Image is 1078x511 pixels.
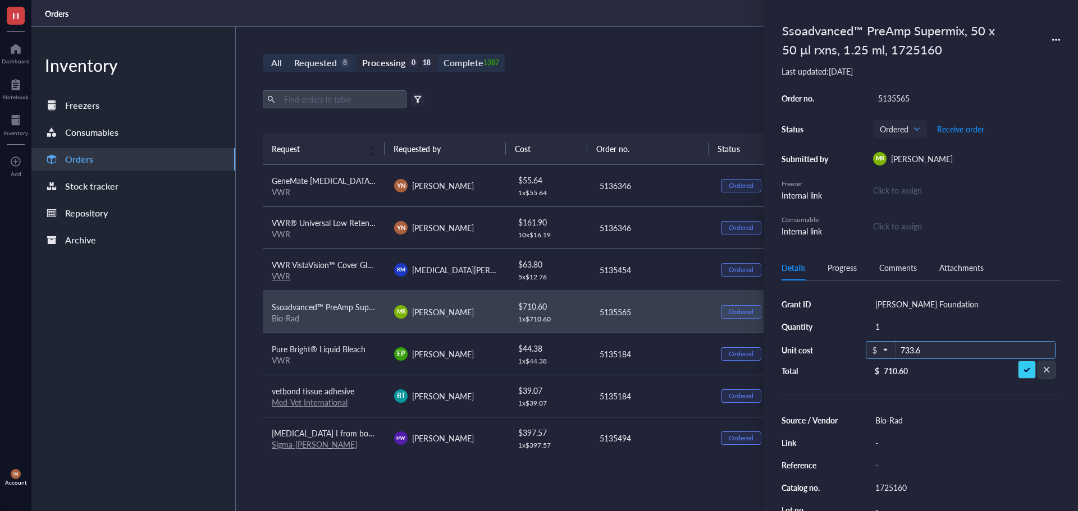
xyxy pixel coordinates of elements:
[709,133,789,164] th: Status
[600,390,703,402] div: 5135184
[272,270,290,282] a: VWR
[870,480,1060,495] div: 1725160
[590,206,712,248] td: 5136346
[65,232,96,248] div: Archive
[782,225,832,237] div: Internal link
[444,55,483,71] div: Complete
[12,8,19,22] span: H
[31,121,235,144] a: Consumables
[263,54,505,72] div: segmented control
[870,457,1060,473] div: -
[397,391,405,401] span: BT
[729,265,753,274] div: Ordered
[782,179,832,189] div: Freezer
[412,222,474,233] span: [PERSON_NAME]
[880,124,919,134] span: Ordered
[590,164,712,206] td: 5136346
[729,181,753,190] div: Ordered
[782,215,832,225] div: Consumable
[870,296,1060,312] div: [PERSON_NAME] Foundation
[65,151,93,167] div: Orders
[782,460,839,470] div: Reference
[31,175,235,197] a: Stock tracker
[272,229,376,239] div: VWR
[870,412,1060,428] div: Bio-Rad
[518,273,581,282] div: 5 x $ 12.76
[340,58,350,68] div: 8
[65,178,118,194] div: Stock tracker
[362,55,405,71] div: Processing
[272,439,357,450] a: Sigma-[PERSON_NAME]
[2,40,30,65] a: Dashboard
[518,216,581,228] div: $ 161.90
[870,435,1060,450] div: -
[937,125,984,133] span: Receive order
[518,426,581,439] div: $ 397.57
[487,58,496,68] div: 1387
[600,179,703,192] div: 5136346
[782,154,832,164] div: Submitted by
[294,55,337,71] div: Requested
[590,248,712,291] td: 5135454
[782,345,839,355] div: Unit cost
[782,66,1060,76] div: Last updated: [DATE]
[272,175,500,186] span: GeneMate [MEDICAL_DATA] Boxes, Blotting Containers, MTC Bio
[518,174,581,186] div: $ 55.64
[409,58,418,68] div: 0
[896,342,1055,360] input: 0.00
[884,366,908,376] div: 710.60
[587,133,709,164] th: Order no.
[729,392,753,400] div: Ordered
[31,229,235,251] a: Archive
[5,479,27,486] div: Account
[396,435,405,441] span: MW
[31,54,235,76] div: Inventory
[396,181,405,190] span: YN
[590,291,712,333] td: 5135565
[518,441,581,450] div: 1 x $ 397.57
[518,384,581,397] div: $ 39.07
[600,432,703,444] div: 5135494
[31,148,235,171] a: Orders
[280,91,402,108] input: Find orders in table
[397,349,405,359] span: EP
[272,313,376,323] div: Bio-Rad
[875,154,884,163] span: MR
[272,187,376,197] div: VWR
[263,133,385,164] th: Request
[272,142,362,155] span: Request
[412,348,474,360] span: [PERSON_NAME]
[600,222,703,234] div: 5136346
[412,264,536,275] span: [MEDICAL_DATA][PERSON_NAME]
[782,321,839,332] div: Quantity
[412,306,474,317] span: [PERSON_NAME]
[891,153,953,164] span: [PERSON_NAME]
[518,342,581,355] div: $ 44.38
[875,366,879,376] div: $
[870,319,1060,334] div: 1
[782,261,805,274] div: Details
[873,184,1060,196] div: Click to assign
[518,300,581,312] div: $ 710.60
[729,349,753,358] div: Ordered
[412,390,474,402] span: [PERSON_NAME]
[272,397,348,408] a: Med-Vet International
[782,366,839,376] div: Total
[782,299,839,309] div: Grant ID
[782,189,832,201] div: Internal link
[600,306,703,318] div: 5135565
[422,58,431,68] div: 18
[11,171,21,177] div: Add
[590,417,712,459] td: 5135494
[879,261,917,274] div: Comments
[506,133,587,164] th: Cost
[272,427,623,439] span: [MEDICAL_DATA] I from bovine pancreas,Type IV, lyophilized powder, ≥2,000 Kunitz units/mg protein
[272,259,476,270] span: VWR VistaVision™ Cover Glasses, No. 1-Cover glass square
[65,125,118,140] div: Consumables
[272,343,366,355] span: Pure Bright® Liquid Bleach
[782,124,832,134] div: Status
[600,348,703,360] div: 5135184
[518,357,581,366] div: 1 x $ 44.38
[729,307,753,316] div: Ordered
[31,202,235,224] a: Repository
